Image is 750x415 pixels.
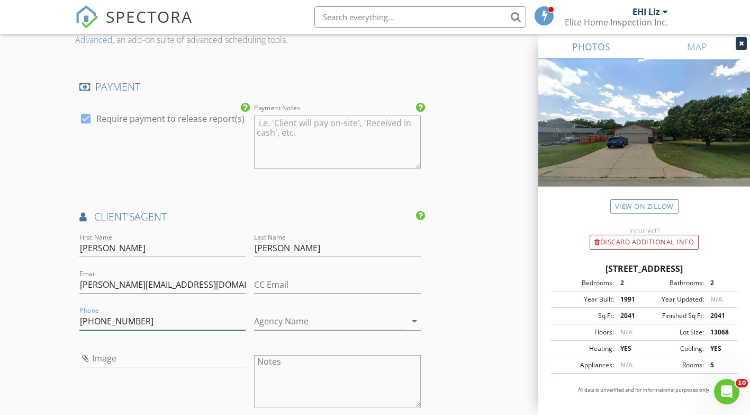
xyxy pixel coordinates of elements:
[554,360,614,370] div: Appliances:
[704,344,734,354] div: YES
[620,360,632,369] span: N/A
[96,113,245,124] label: Require payment to release report(s)
[75,5,98,29] img: The Best Home Inspection Software - Spectora
[704,278,734,288] div: 2
[106,5,193,28] span: SPECTORA
[644,360,704,370] div: Rooms:
[75,14,193,37] a: SPECTORA
[644,311,704,321] div: Finished Sq Ft:
[714,379,739,404] iframe: Intercom live chat
[554,344,614,354] div: Heating:
[620,328,632,337] span: N/A
[704,311,734,321] div: 2041
[736,379,748,387] span: 10
[614,295,644,304] div: 1991
[614,278,644,288] div: 2
[644,328,704,337] div: Lot Size:
[554,311,614,321] div: Sq Ft:
[644,344,704,354] div: Cooling:
[704,328,734,337] div: 13068
[551,386,737,394] p: All data is unverified and for informational purposes only.
[538,34,644,59] a: PHOTOS
[644,278,704,288] div: Bathrooms:
[408,315,421,328] i: arrow_drop_down
[614,344,644,354] div: YES
[632,6,660,17] div: EHI Liz
[554,278,614,288] div: Bedrooms:
[704,360,734,370] div: 5
[94,209,134,224] span: client's
[79,80,421,94] h4: PAYMENT
[610,199,679,214] a: View on Zillow
[554,295,614,304] div: Year Built:
[554,328,614,337] div: Floors:
[565,17,668,28] div: Elite Home Inspection Inc.
[314,6,526,28] input: Search everything...
[551,262,737,275] div: [STREET_ADDRESS]
[79,210,421,224] h4: AGENT
[538,59,750,212] img: streetview
[254,355,421,408] textarea: Notes
[538,226,750,235] div: Incorrect?
[79,350,246,367] input: Image
[614,311,644,321] div: 2041
[644,295,704,304] div: Year Updated:
[710,295,722,304] span: N/A
[590,235,699,250] div: Discard Additional info
[644,34,750,59] a: MAP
